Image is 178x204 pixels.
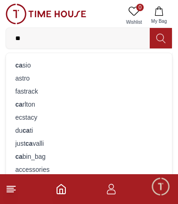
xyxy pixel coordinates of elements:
div: du ti [12,124,166,137]
div: fastrack [12,85,166,98]
div: sio [12,59,166,72]
strong: ca [15,61,23,69]
span: Wishlist [122,19,146,26]
div: bin_bag [12,150,166,163]
a: Home [56,184,67,195]
div: Chat Widget [151,177,171,197]
button: My Bag [146,4,172,27]
strong: ca [15,101,23,108]
img: ... [6,4,86,24]
span: 0 [136,4,144,11]
div: ecstacy [12,111,166,124]
strong: ca [15,153,23,160]
div: astro [12,72,166,85]
span: My Bag [147,18,171,25]
div: rlton [12,98,166,111]
a: 0Wishlist [122,4,146,27]
strong: ca [23,127,30,134]
div: accessories [12,163,166,176]
strong: ca [25,140,33,147]
div: just valli [12,137,166,150]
